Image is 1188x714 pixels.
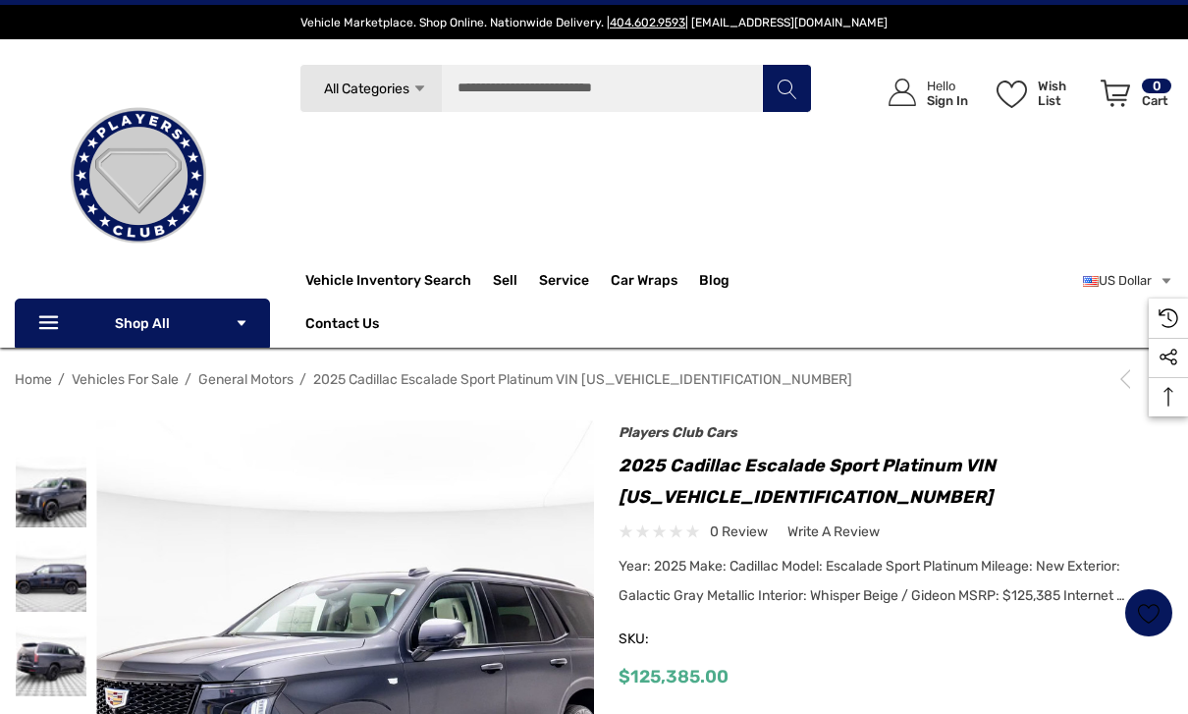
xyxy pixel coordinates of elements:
a: Sell [493,261,539,301]
svg: Recently Viewed [1159,308,1178,328]
p: Shop All [15,299,270,348]
a: 2025 Cadillac Escalade Sport Platinum VIN [US_VEHICLE_IDENTIFICATION_NUMBER] [313,371,852,388]
svg: Icon Arrow Down [412,82,427,96]
span: SKU: [619,626,717,653]
svg: Top [1149,387,1188,407]
a: Next [1146,369,1173,389]
p: Sign In [927,93,968,108]
span: Write a Review [787,523,880,541]
svg: Review Your Cart [1101,80,1130,107]
span: Year: 2025 Make: Cadillac Model: Escalade Sport Platinum Mileage: New Exterior: Galactic Gray Met... [619,558,1125,604]
p: Hello [927,79,968,93]
a: Home [15,371,52,388]
a: USD [1083,261,1173,301]
a: Sign in [866,59,978,127]
p: Wish List [1038,79,1090,108]
a: Service [539,272,589,294]
svg: Icon Arrow Down [235,316,248,330]
a: Wish List [1124,588,1173,637]
p: Cart [1142,93,1171,108]
a: General Motors [198,371,294,388]
nav: Breadcrumb [15,362,1173,397]
span: 0 review [710,520,768,544]
a: Vehicles For Sale [72,371,179,388]
p: 0 [1142,79,1171,93]
img: 2025 Cadillac Escalade Sport Platinum VIN 1GYS9GRL8SR194287 [16,541,86,612]
img: Players Club | Cars For Sale [40,78,237,274]
span: Sell [493,272,517,294]
span: $125,385.00 [619,666,729,687]
a: Contact Us [305,315,379,337]
a: Players Club Cars [619,424,737,441]
img: 2025 Cadillac Escalade Sport Platinum VIN 1GYS9GRL8SR194287 [16,626,86,696]
span: All Categories [323,81,408,97]
a: All Categories Icon Arrow Down Icon Arrow Up [299,64,442,113]
button: Search [762,64,811,113]
span: Vehicle Marketplace. Shop Online. Nationwide Delivery. | | [EMAIL_ADDRESS][DOMAIN_NAME] [300,16,888,29]
svg: Wish List [1138,602,1161,625]
a: 404.602.9593 [610,16,685,29]
svg: Icon Line [36,312,66,335]
a: Previous [1115,369,1143,389]
span: Car Wraps [611,272,677,294]
a: Write a Review [787,520,880,544]
a: Blog [699,272,729,294]
a: Cart with 0 items [1092,59,1173,136]
a: Wish List Wish List [988,59,1092,127]
a: Car Wraps [611,261,699,301]
img: 2025 Cadillac Escalade Sport Platinum VIN 1GYS9GRL8SR194287 [16,457,86,527]
a: Vehicle Inventory Search [305,272,471,294]
svg: Icon User Account [889,79,916,106]
svg: Social Media [1159,348,1178,367]
svg: Wish List [997,81,1027,108]
h1: 2025 Cadillac Escalade Sport Platinum VIN [US_VEHICLE_IDENTIFICATION_NUMBER] [619,450,1173,513]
